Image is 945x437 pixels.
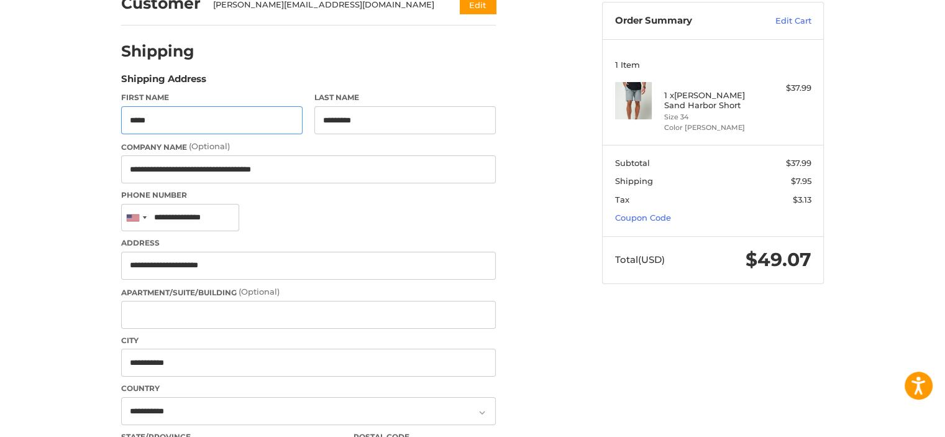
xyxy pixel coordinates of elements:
label: Phone Number [121,190,496,201]
span: $3.13 [793,195,811,205]
a: Edit Cart [749,15,811,27]
label: Apartment/Suite/Building [121,286,496,298]
span: $49.07 [746,248,811,271]
iframe: Google Customer Reviews [842,403,945,437]
h3: Order Summary [615,15,749,27]
li: Size 34 [664,112,759,122]
a: Coupon Code [615,213,671,223]
span: Shipping [615,176,653,186]
label: Last Name [314,92,496,103]
legend: Shipping Address [121,72,206,92]
small: (Optional) [189,141,230,151]
h4: 1 x [PERSON_NAME] Sand Harbor Short [664,90,759,111]
label: First Name [121,92,303,103]
label: Company Name [121,140,496,153]
label: Country [121,383,496,394]
div: United States: +1 [122,205,150,231]
span: $37.99 [786,158,811,168]
h3: 1 Item [615,60,811,70]
small: (Optional) [239,287,280,297]
span: $7.95 [791,176,811,186]
label: Address [121,237,496,249]
span: Subtotal [615,158,650,168]
label: City [121,335,496,346]
span: Tax [615,195,629,205]
span: Total (USD) [615,254,665,265]
div: $37.99 [762,82,811,94]
li: Color [PERSON_NAME] [664,122,759,133]
h2: Shipping [121,42,194,61]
